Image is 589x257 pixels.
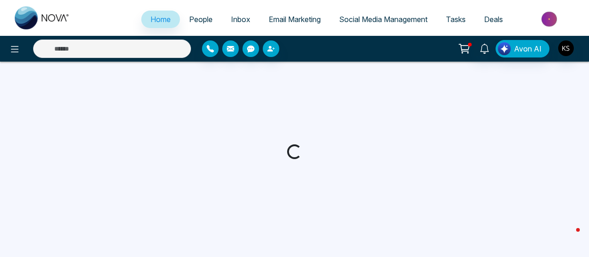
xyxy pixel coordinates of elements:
a: Social Media Management [330,11,437,28]
img: Market-place.gif [517,9,583,29]
span: Social Media Management [339,15,427,24]
span: Email Marketing [269,15,321,24]
img: Lead Flow [498,42,511,55]
span: Home [150,15,171,24]
a: Home [141,11,180,28]
a: People [180,11,222,28]
span: Deals [484,15,503,24]
span: Avon AI [514,43,542,54]
img: User Avatar [558,40,574,56]
span: Inbox [231,15,250,24]
a: Email Marketing [260,11,330,28]
iframe: Intercom live chat [558,226,580,248]
span: People [189,15,213,24]
button: Avon AI [496,40,549,57]
a: Deals [475,11,512,28]
a: Inbox [222,11,260,28]
img: Nova CRM Logo [15,6,70,29]
span: Tasks [446,15,466,24]
a: Tasks [437,11,475,28]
